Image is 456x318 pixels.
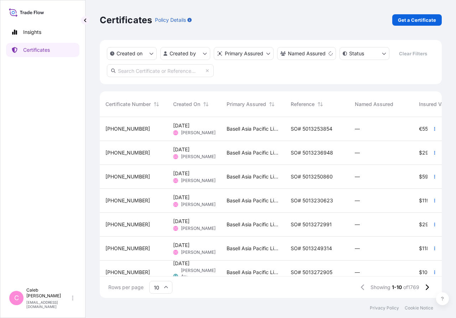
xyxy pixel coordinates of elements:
a: Insights [6,25,79,39]
a: Certificates [6,43,79,57]
span: 59 [422,174,428,179]
span: CC [173,129,178,136]
span: [PHONE_NUMBER] [105,269,150,276]
span: SO# 5013230623 [291,197,333,204]
p: Created by [170,50,196,57]
p: Certificates [100,14,152,26]
span: — [355,149,360,156]
span: CC [173,201,178,208]
span: [PERSON_NAME] [181,154,216,160]
button: Sort [316,100,325,108]
input: Search Certificate or Reference... [107,64,214,77]
span: $ [419,174,422,179]
span: $ [419,270,422,275]
button: cargoOwner Filter options [277,47,336,60]
span: 119 [422,198,430,203]
span: [DATE] [173,194,190,201]
p: Primary Assured [225,50,263,57]
a: Get a Certificate [392,14,442,26]
span: 55 [422,126,428,131]
span: $ [419,198,422,203]
span: SO# 5013272991 [291,221,332,228]
p: Policy Details [155,16,186,24]
span: 118 [422,246,430,251]
a: Cookie Notice [405,305,433,311]
span: [PERSON_NAME] [181,226,216,231]
p: Status [349,50,364,57]
span: SO# 5013249314 [291,245,332,252]
p: Caleb [PERSON_NAME] [26,287,71,299]
span: 29 [422,222,429,227]
span: [PHONE_NUMBER] [105,173,150,180]
button: distributor Filter options [214,47,274,60]
span: $ [419,246,422,251]
span: of 1769 [403,284,419,291]
span: Basell Asia Pacific Limited [227,221,279,228]
span: [PHONE_NUMBER] [105,245,150,252]
span: C [14,294,19,302]
button: createdOn Filter options [107,47,157,60]
span: Reference [291,101,315,108]
span: [PERSON_NAME] [181,249,216,255]
span: SO# 5013253854 [291,125,332,132]
span: [PERSON_NAME] [181,178,216,183]
span: 1-10 [392,284,402,291]
span: — [355,173,360,180]
span: Basell Asia Pacific Limited [227,269,279,276]
span: Created On [173,101,200,108]
p: [EMAIL_ADDRESS][DOMAIN_NAME] [26,300,71,309]
span: SO# 5013272905 [291,269,332,276]
span: — [355,125,360,132]
span: 100 [422,270,431,275]
span: [DATE] [173,170,190,177]
span: [PERSON_NAME] [181,130,216,136]
p: Get a Certificate [398,16,436,24]
span: — [355,197,360,204]
span: — [355,221,360,228]
span: — [355,245,360,252]
span: $ [419,222,422,227]
span: [PHONE_NUMBER] [105,197,150,204]
span: Showing [370,284,390,291]
a: Privacy Policy [370,305,399,311]
p: Certificates [23,46,50,54]
button: createdBy Filter options [160,47,210,60]
span: € [419,126,422,131]
span: [PHONE_NUMBER] [105,221,150,228]
span: Named Assured [355,101,393,108]
button: Sort [268,100,276,108]
span: Certificate Number [105,101,151,108]
p: Named Assured [288,50,326,57]
span: [DATE] [173,218,190,225]
span: $ [419,150,422,155]
p: Clear Filters [399,50,427,57]
span: [DATE] [173,242,190,249]
p: Created on [116,50,142,57]
span: [DATE] [173,146,190,153]
p: Insights [23,29,41,36]
span: Basell Asia Pacific Limited [227,245,279,252]
span: — [355,269,360,276]
button: Clear Filters [393,48,433,59]
button: Sort [202,100,210,108]
span: Insured Value [419,101,451,108]
span: [PHONE_NUMBER] [105,149,150,156]
span: Basell Asia Pacific Limited [227,197,279,204]
span: SO# 5013236948 [291,149,333,156]
span: CC [173,249,178,256]
span: Basell Asia Pacific Limited [227,125,279,132]
span: Rows per page [108,284,144,291]
span: CC [173,225,178,232]
span: SO# 5013250860 [291,173,333,180]
span: [DATE] [173,122,190,129]
span: Primary Assured [227,101,266,108]
span: CC [173,177,178,184]
span: CC [173,153,178,160]
button: Sort [152,100,161,108]
span: 29 [422,150,429,155]
span: Basell Asia Pacific Limited [227,149,279,156]
span: [PHONE_NUMBER] [105,125,150,132]
span: [PERSON_NAME] [181,202,216,207]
